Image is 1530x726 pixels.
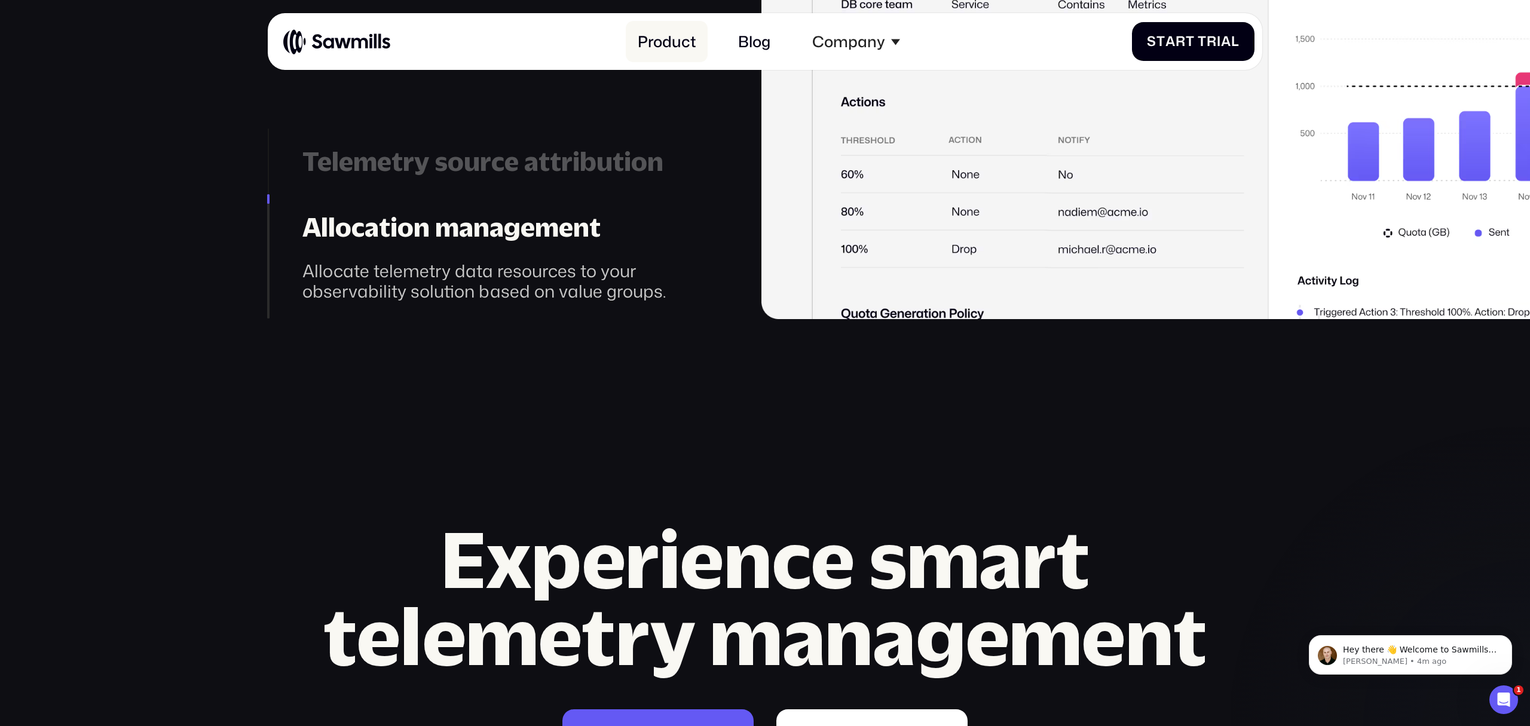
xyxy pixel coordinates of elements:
[1176,33,1186,50] span: r
[1207,33,1217,50] span: r
[1489,685,1518,714] iframe: Intercom live chat
[1165,33,1176,50] span: a
[1217,33,1221,50] span: i
[1156,33,1165,50] span: t
[302,212,708,243] div: Allocation management
[1291,610,1530,694] iframe: Intercom notifications message
[1186,33,1195,50] span: t
[1231,33,1240,50] span: l
[302,146,708,177] div: Telemetry source attribution
[268,520,1262,675] h2: Experience smart telemetry management
[626,21,707,62] a: Product
[801,21,911,62] div: Company
[1198,33,1207,50] span: T
[1514,685,1523,695] span: 1
[1132,22,1254,61] a: StartTrial
[1147,33,1156,50] span: S
[727,21,782,62] a: Blog
[302,261,708,302] div: Allocate telemetry data resources to your observability solution based on value groups.
[812,32,885,51] div: Company
[1221,33,1231,50] span: a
